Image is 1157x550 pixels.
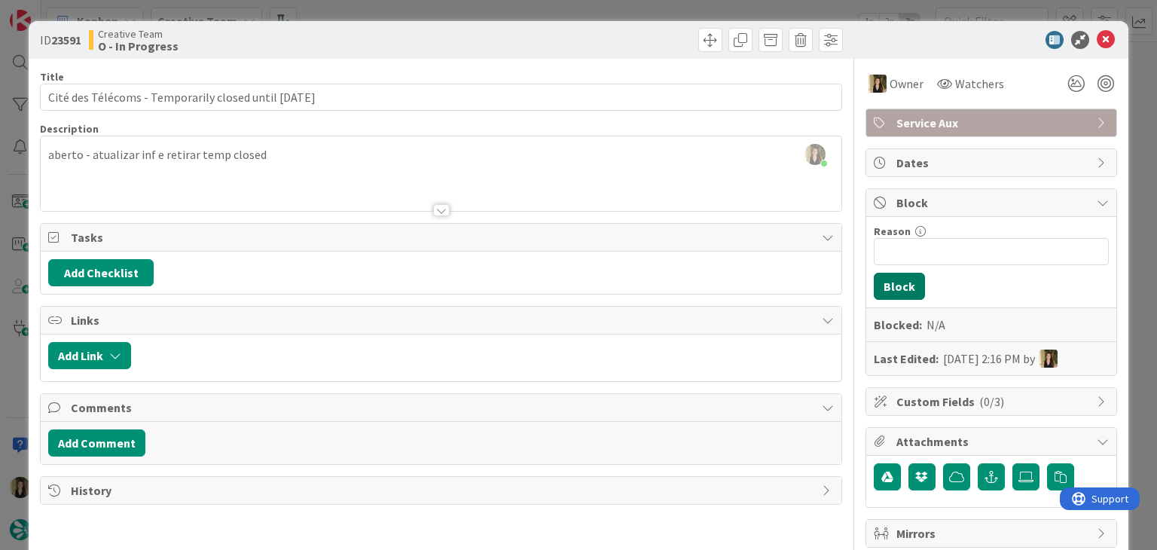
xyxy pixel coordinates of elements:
button: Block [874,273,925,300]
button: Add Comment [48,429,145,457]
input: type card name here... [40,84,841,111]
span: Tasks [71,228,814,246]
span: Attachments [896,432,1089,451]
span: ( 0/3 ) [979,394,1004,409]
button: Add Checklist [48,259,154,286]
b: Last Edited: [874,350,939,368]
span: Description [40,122,99,136]
button: Add Link [48,342,131,369]
span: Support [32,2,69,20]
span: Custom Fields [896,393,1089,411]
div: [DATE] 2:16 PM by [943,350,1058,368]
img: C71RdmBlZ3pIy3ZfdYSH8iJ9DzqQwlfe.jpg [804,144,826,165]
span: Block [896,194,1089,212]
b: 23591 [51,32,81,47]
b: Blocked: [874,316,922,334]
img: SP [1039,350,1058,368]
span: Service Aux [896,114,1089,132]
span: ID [40,31,81,49]
b: O - In Progress [98,40,179,52]
span: Links [71,311,814,329]
label: Reason [874,225,911,238]
span: Creative Team [98,28,179,40]
img: SP [869,75,887,93]
div: N/A [927,316,945,334]
span: Owner [890,75,923,93]
span: Dates [896,154,1089,172]
span: Watchers [955,75,1004,93]
span: Mirrors [896,524,1089,542]
p: aberto - atualizar inf e retirar temp closed [48,146,833,163]
label: Title [40,70,64,84]
span: History [71,481,814,500]
span: Comments [71,399,814,417]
